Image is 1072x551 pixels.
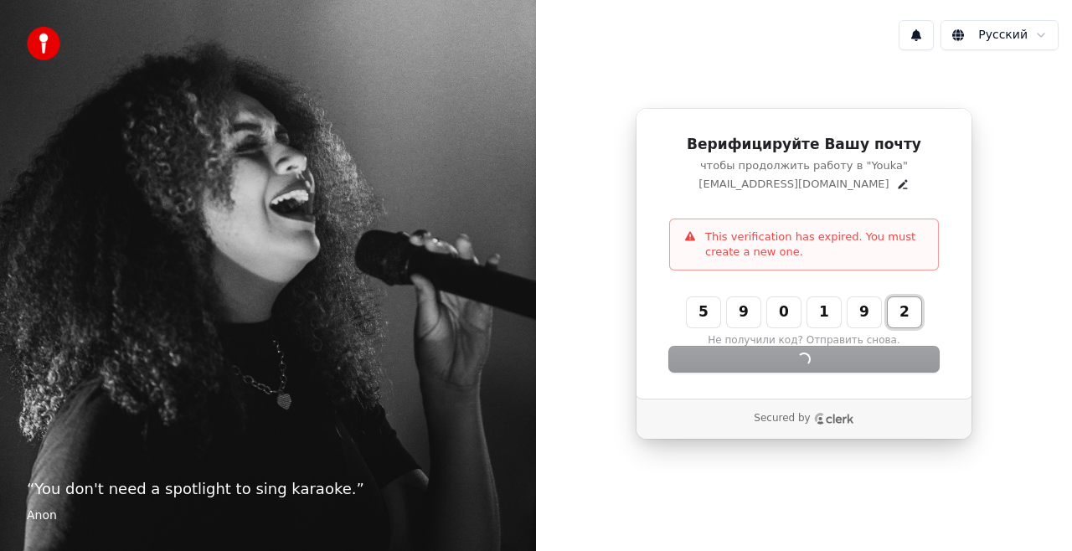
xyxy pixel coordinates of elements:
img: youka [27,27,60,60]
p: Secured by [754,412,810,425]
h1: Верифицируйте Вашу почту [669,135,939,155]
footer: Anon [27,507,509,524]
input: Enter verification code [687,297,955,327]
p: чтобы продолжить работу в "Youka" [669,158,939,173]
p: [EMAIL_ADDRESS][DOMAIN_NAME] [698,177,889,192]
p: “ You don't need a spotlight to sing karaoke. ” [27,477,509,501]
a: Clerk logo [814,413,854,425]
button: Edit [896,178,910,191]
p: This verification has expired. You must create a new one. [705,229,925,260]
